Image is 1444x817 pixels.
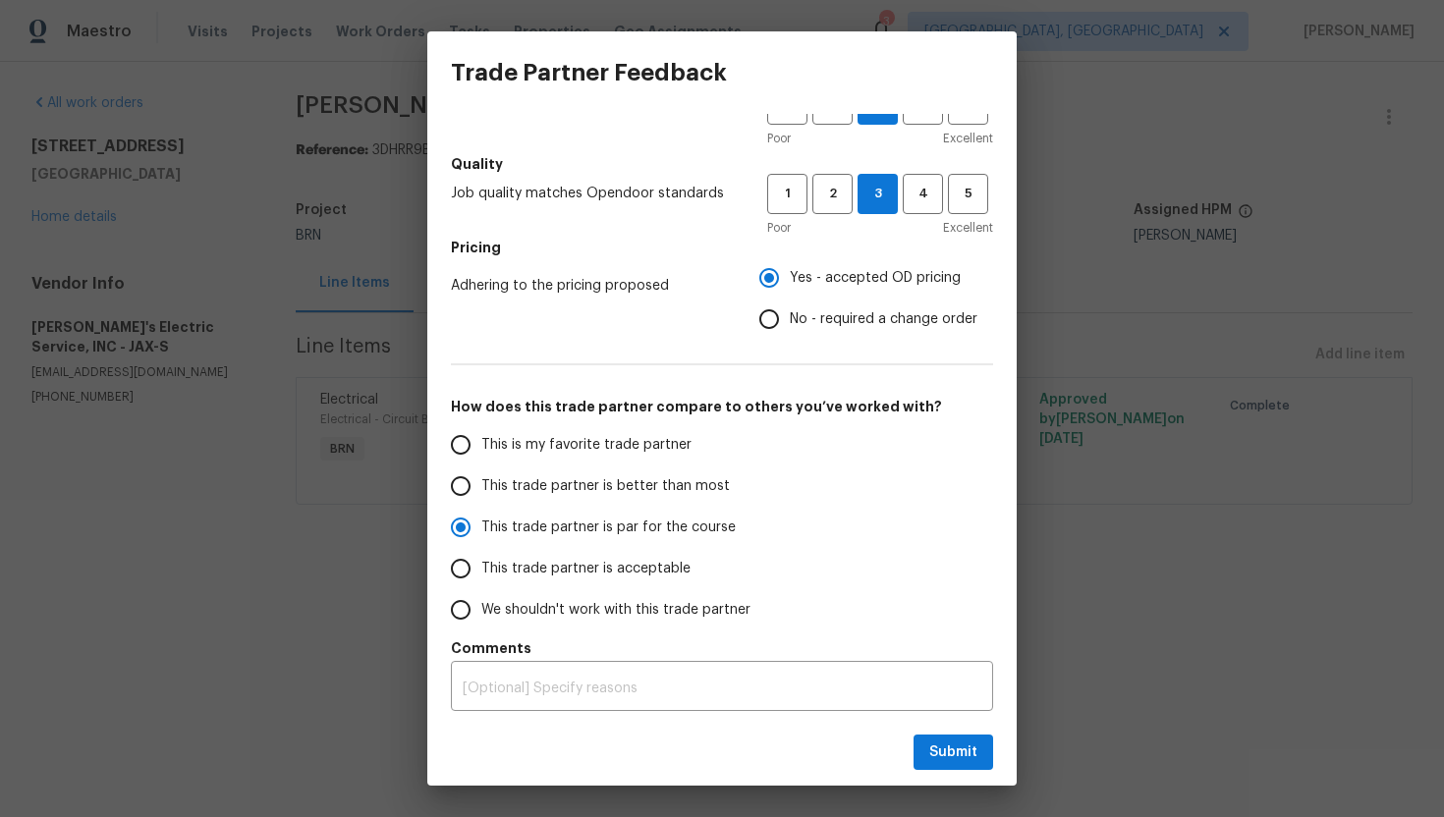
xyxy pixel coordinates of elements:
[481,600,750,621] span: We shouldn't work with this trade partner
[767,218,791,238] span: Poor
[929,740,977,765] span: Submit
[914,735,993,771] button: Submit
[943,218,993,238] span: Excellent
[767,174,807,214] button: 1
[943,129,993,148] span: Excellent
[481,517,736,538] span: This trade partner is par for the course
[859,183,897,205] span: 3
[451,638,993,658] h5: Comments
[759,257,993,340] div: Pricing
[451,184,736,203] span: Job quality matches Opendoor standards
[790,268,961,289] span: Yes - accepted OD pricing
[451,424,993,630] div: How does this trade partner compare to others you’ve worked with?
[481,476,730,497] span: This trade partner is better than most
[950,183,986,205] span: 5
[858,174,898,214] button: 3
[451,59,727,86] h3: Trade Partner Feedback
[948,174,988,214] button: 5
[790,309,977,330] span: No - required a change order
[905,183,941,205] span: 4
[814,183,851,205] span: 2
[903,174,943,214] button: 4
[769,183,805,205] span: 1
[451,154,993,174] h5: Quality
[481,559,691,579] span: This trade partner is acceptable
[767,129,791,148] span: Poor
[451,397,993,416] h5: How does this trade partner compare to others you’ve worked with?
[812,174,853,214] button: 2
[451,276,728,296] span: Adhering to the pricing proposed
[451,238,993,257] h5: Pricing
[481,435,692,456] span: This is my favorite trade partner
